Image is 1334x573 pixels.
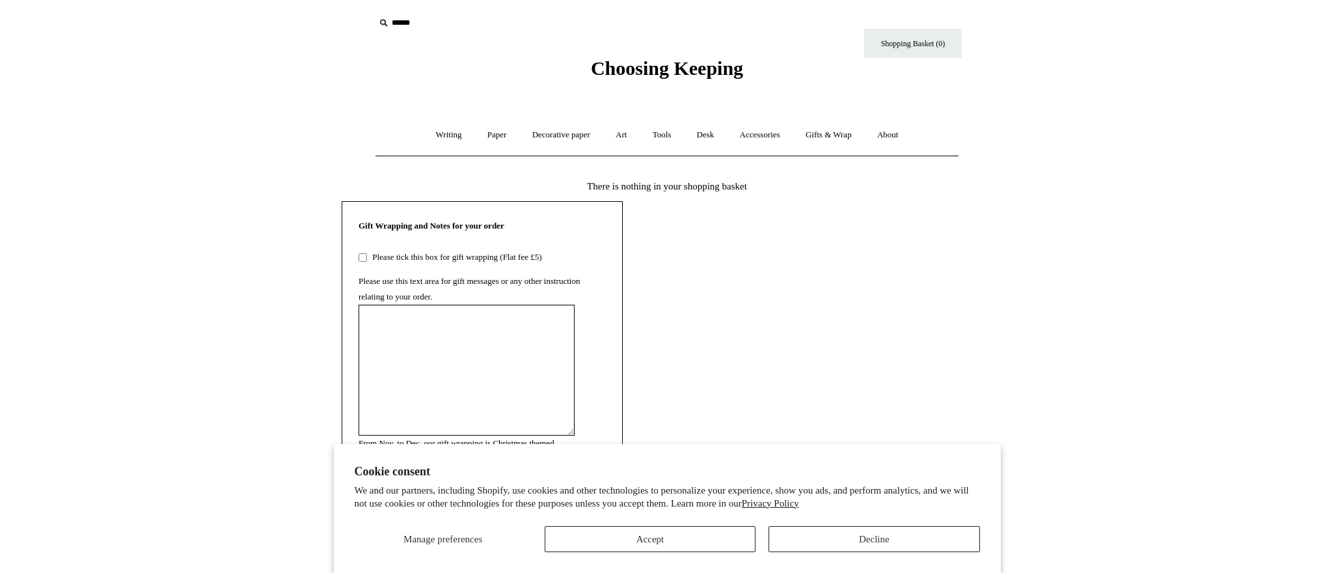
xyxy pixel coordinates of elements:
a: About [865,118,910,152]
a: Accessories [728,118,792,152]
strong: Gift Wrapping and Notes for your order [359,221,504,231]
span: Choosing Keeping [591,57,743,79]
a: Desk [685,118,726,152]
a: Decorative paper [521,118,602,152]
button: Decline [769,526,979,552]
a: Art [604,118,638,152]
a: Privacy Policy [742,498,799,509]
label: From Nov. to Dec. our gift wrapping is Christmas themed. All orders sent as gifts must be signed ... [359,438,556,510]
p: We and our partners, including Shopify, use cookies and other technologies to personalize your ex... [355,484,980,510]
button: Manage preferences [355,526,532,552]
p: There is nothing in your shopping basket [342,178,992,194]
label: Please tick this box for gift wrapping (Flat fee £5) [369,252,541,262]
button: Accept [545,526,755,552]
a: Gifts & Wrap [794,118,864,152]
a: Writing [424,118,474,152]
span: Manage preferences [403,534,482,544]
label: Please use this text area for gift messages or any other instruction relating to your order. [359,276,580,301]
a: Tools [641,118,683,152]
a: Choosing Keeping [591,68,743,77]
h2: Cookie consent [355,465,980,479]
a: Shopping Basket (0) [864,29,962,58]
a: Paper [476,118,519,152]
